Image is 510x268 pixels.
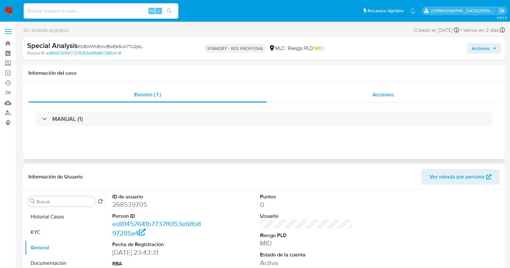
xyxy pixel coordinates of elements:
[112,241,205,248] dt: Fecha de Registración
[269,45,285,52] div: MLC
[467,43,501,53] button: Acciones
[78,43,142,50] span: # OBWWNEoivIBwEeSUk7TLOjkL
[112,260,205,267] dt: RBA
[28,174,83,180] h1: Información de Usuario
[421,169,500,185] button: Ver mirada por persona
[52,115,83,122] h3: MANUAL (1)
[414,26,459,34] div: Creado el: [DATE]
[134,91,161,98] span: Eventos ( 1 )
[112,219,201,237] a: ed81457641b7737f6153e68b897285a4
[430,169,485,185] span: Ver mirada por persona
[260,239,352,248] dd: MID
[367,7,404,14] span: Accesos rápidos
[36,111,492,126] div: MANUAL (1)
[98,199,103,206] button: Volver al orden por defecto
[23,27,69,34] span: Sin analista asignado
[27,50,45,56] b: Person ID
[46,50,121,56] a: ed81457641b7737f6153e68b897285a4
[36,199,93,205] input: Buscar
[410,8,415,14] a: Notificaciones
[112,193,205,200] dt: ID de usuario
[472,43,490,53] span: Acciones
[158,8,160,14] span: s
[260,232,352,239] dt: Riesgo PLD
[498,7,505,14] a: Salir
[205,44,266,53] p: STANDBY - ROI PROPOSAL
[163,6,176,15] button: search-icon
[373,91,394,98] span: Acciones
[463,27,499,34] span: Vence en 2 días
[27,40,78,51] b: Special Analysis
[431,8,496,14] p: cristian.porley@mercadolibre.com
[25,240,105,255] button: General
[260,258,352,267] dd: Activa
[30,199,35,204] button: Buscar
[24,7,178,15] input: Buscar usuario o caso...
[260,200,352,209] dd: 0
[260,193,352,200] dt: Puntos
[260,251,352,258] dt: Estado de la cuenta
[112,200,205,209] dd: 268539705
[149,8,154,14] span: Alt
[288,45,324,52] span: Riesgo PLD:
[315,44,324,52] span: MID
[28,70,500,76] h1: Información del caso
[112,248,205,257] dd: [DATE] 23:43:31
[112,213,205,220] dt: Person ID
[460,26,462,34] span: -
[260,213,352,220] dt: Usuario
[25,209,105,225] button: Historial Casos
[25,225,105,240] button: KYC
